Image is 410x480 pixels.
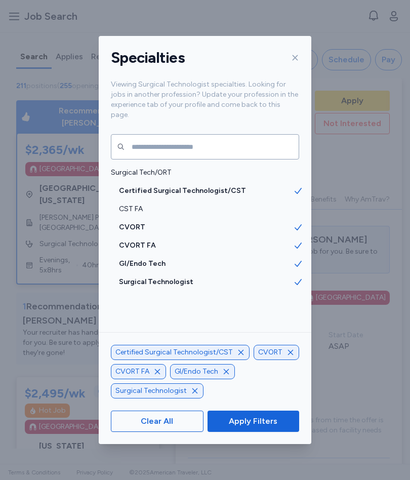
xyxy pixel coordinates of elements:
[115,367,149,377] span: CVORT FA
[111,168,293,178] span: Surgical Tech/ORT
[175,367,218,377] span: GI/Endo Tech
[119,259,293,269] span: GI/Endo Tech
[119,222,293,232] span: CVORT
[229,415,277,427] span: Apply Filters
[119,277,293,287] span: Surgical Technologist
[111,48,185,67] h1: Specialties
[208,411,299,432] button: Apply Filters
[115,386,187,396] span: Surgical Technologist
[141,415,173,427] span: Clear All
[99,79,311,132] div: Viewing Surgical Technologist specialties. Looking for jobs in another profession? Update your pr...
[111,411,203,432] button: Clear All
[258,347,282,357] span: CVORT
[119,186,293,196] span: Certified Surgical Technologist/CST
[119,241,293,251] span: CVORT FA
[115,347,233,357] span: Certified Surgical Technologist/CST
[119,204,293,214] span: CST FA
